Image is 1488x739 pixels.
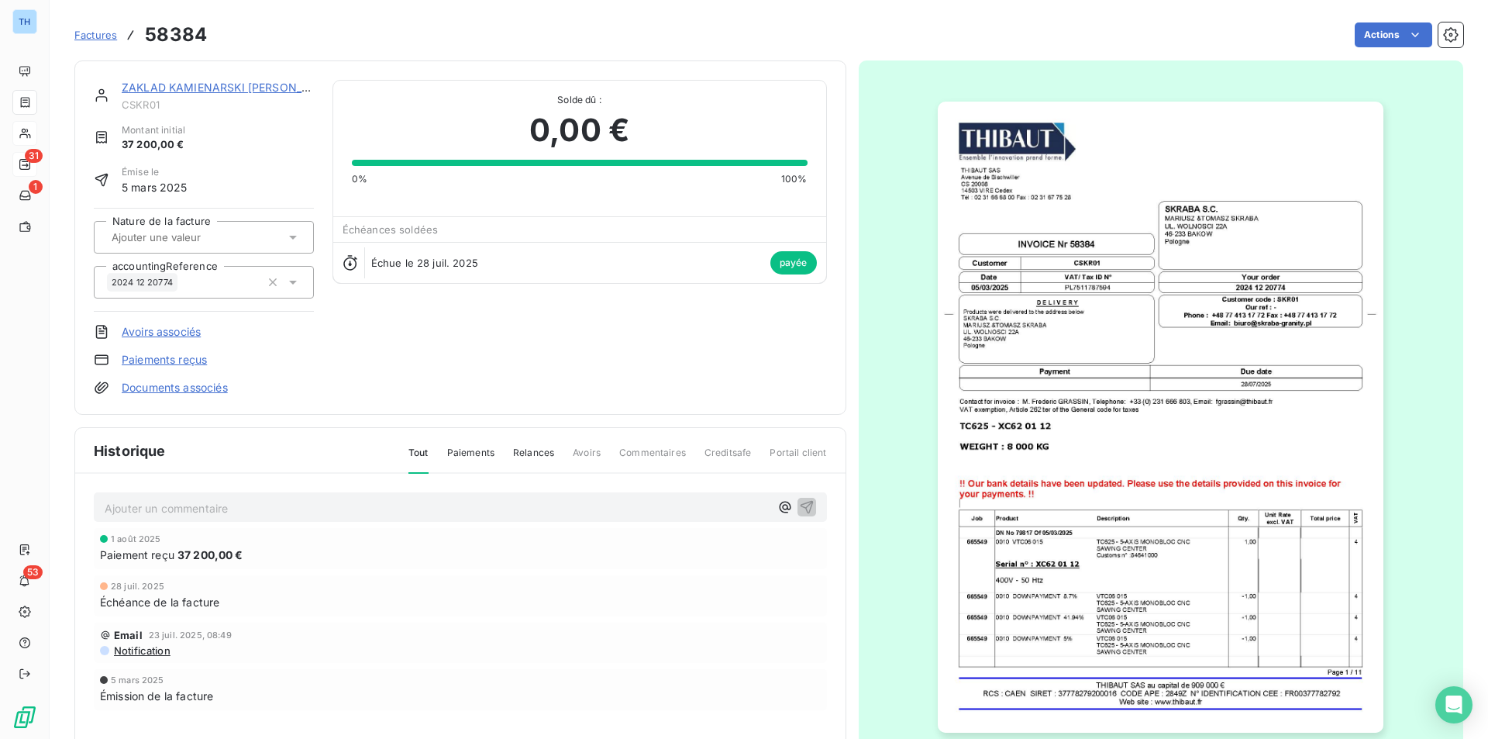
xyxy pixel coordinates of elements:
[94,440,166,461] span: Historique
[122,380,228,395] a: Documents associés
[25,149,43,163] span: 31
[111,582,164,591] span: 28 juil. 2025
[122,123,185,137] span: Montant initial
[513,446,554,472] span: Relances
[149,630,232,640] span: 23 juil. 2025, 08:49
[100,594,219,610] span: Échéance de la facture
[112,644,170,657] span: Notification
[529,107,629,154] span: 0,00 €
[74,27,117,43] a: Factures
[177,547,243,563] span: 37 200,00 €
[352,172,367,186] span: 0%
[619,446,686,472] span: Commentaires
[447,446,494,472] span: Paiements
[573,446,601,472] span: Avoirs
[110,230,266,244] input: Ajouter une valeur
[1435,686,1472,723] div: Open Intercom Messenger
[12,705,37,730] img: Logo LeanPay
[74,29,117,41] span: Factures
[122,81,339,94] a: ZAKLAD KAMIENARSKI [PERSON_NAME]
[770,251,817,275] span: payée
[938,102,1383,733] img: invoice_thumbnail
[100,547,174,563] span: Paiement reçu
[122,324,201,340] a: Avoirs associés
[23,565,43,579] span: 53
[12,9,37,34] div: TH
[122,165,188,179] span: Émise le
[371,257,478,269] span: Échue le 28 juil. 2025
[12,152,36,177] a: 31
[145,21,207,49] h3: 58384
[352,93,808,107] span: Solde dû :
[770,446,826,472] span: Portail client
[100,688,213,704] span: Émission de la facture
[122,179,188,195] span: 5 mars 2025
[111,675,164,685] span: 5 mars 2025
[122,352,207,368] a: Paiements reçus
[12,183,36,208] a: 1
[114,629,143,641] span: Email
[1355,22,1432,47] button: Actions
[781,172,808,186] span: 100%
[122,98,314,111] span: CSKR01
[343,223,439,236] span: Échéances soldées
[704,446,752,472] span: Creditsafe
[112,278,173,287] span: 2024 12 20774
[122,137,185,153] span: 37 200,00 €
[408,446,429,474] span: Tout
[29,180,43,194] span: 1
[111,534,161,544] span: 1 août 2025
